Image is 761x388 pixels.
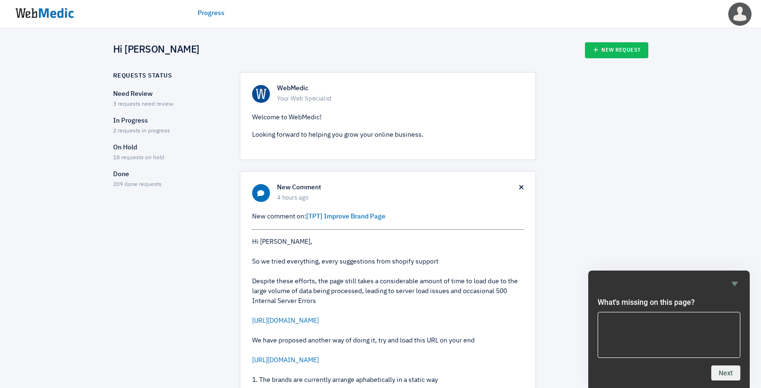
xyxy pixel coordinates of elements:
[252,212,523,222] p: New comment on:
[113,101,173,107] span: 3 requests need review
[113,116,223,126] p: In Progress
[598,312,740,358] textarea: What's missing on this page?
[306,213,385,220] a: [TPT] Improve Brand Page
[277,94,523,104] span: Your Web Specialist
[113,170,223,179] p: Done
[113,182,161,187] span: 209 done requests
[598,297,740,308] h2: What's missing on this page?
[252,130,523,140] p: Looking forward to helping you grow your online business.
[198,8,224,18] a: Progress
[113,89,223,99] p: Need Review
[277,194,519,203] span: 4 hours ago
[252,318,319,324] a: [URL][DOMAIN_NAME]
[585,42,648,58] a: New Request
[729,278,740,289] button: Hide survey
[113,155,164,161] span: 18 requests on hold
[252,357,319,364] a: [URL][DOMAIN_NAME]
[113,72,172,80] h6: Requests Status
[252,113,523,123] p: Welcome to WebMedic!
[277,184,519,192] h6: New Comment
[113,128,170,134] span: 2 requests in progress
[711,365,740,380] button: Next question
[598,278,740,380] div: What's missing on this page?
[277,85,523,93] h6: WebMedic
[113,143,223,153] p: On Hold
[113,44,200,56] h4: Hi [PERSON_NAME]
